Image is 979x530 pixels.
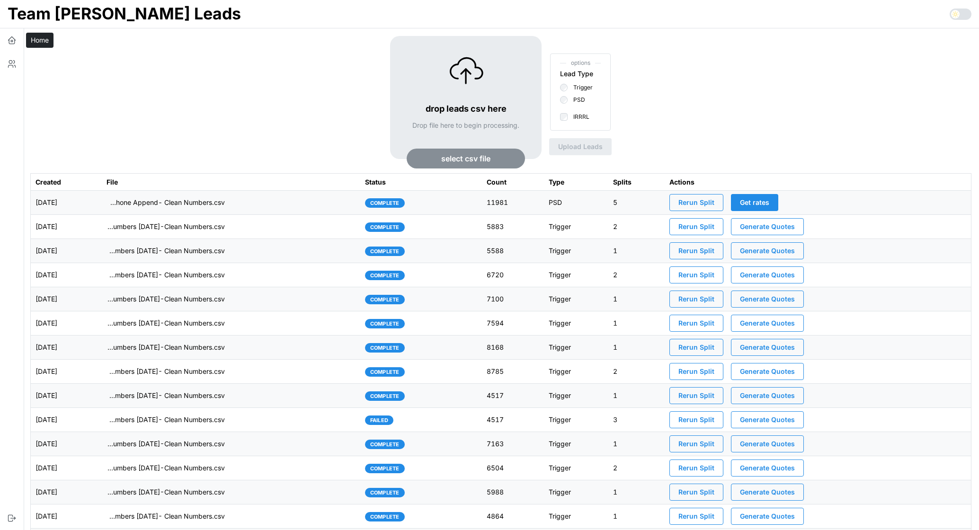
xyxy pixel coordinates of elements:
[608,456,665,480] td: 2
[407,149,525,168] button: select csv file
[482,384,544,408] td: 4517
[482,336,544,360] td: 8168
[608,311,665,336] td: 1
[544,360,608,384] td: Trigger
[544,504,608,529] td: Trigger
[31,432,102,456] td: [DATE]
[669,339,723,356] button: Rerun Split
[669,315,723,332] button: Rerun Split
[740,315,795,331] span: Generate Quotes
[482,287,544,311] td: 7100
[669,218,723,235] button: Rerun Split
[740,219,795,235] span: Generate Quotes
[107,487,225,497] p: imports/[PERSON_NAME]/1754318017338-TU Master List With Numbers [DATE]-Clean Numbers.csv
[740,508,795,524] span: Generate Quotes
[608,360,665,384] td: 2
[740,363,795,380] span: Generate Quotes
[560,59,601,68] span: options
[107,391,225,400] p: imports/[PERSON_NAME]/1754582456659-TU Master List With Numbers [DATE]- Clean Numbers.csv
[678,315,714,331] span: Rerun Split
[544,191,608,215] td: PSD
[731,339,804,356] button: Generate Quotes
[669,266,723,283] button: Rerun Split
[608,384,665,408] td: 1
[669,484,723,501] button: Rerun Split
[568,84,593,91] label: Trigger
[370,247,400,256] span: complete
[360,174,482,191] th: Status
[678,508,714,524] span: Rerun Split
[482,239,544,263] td: 5588
[731,411,804,428] button: Generate Quotes
[107,270,225,280] p: imports/[PERSON_NAME]/1755180402020-TU Master List With Numbers [DATE]- Clean Numbers.csv
[482,174,544,191] th: Count
[669,508,723,525] button: Rerun Split
[544,311,608,336] td: Trigger
[678,363,714,380] span: Rerun Split
[608,263,665,287] td: 2
[731,484,804,501] button: Generate Quotes
[669,242,723,259] button: Rerun Split
[740,339,795,355] span: Generate Quotes
[8,3,241,24] h1: Team [PERSON_NAME] Leads
[669,411,723,428] button: Rerun Split
[678,460,714,476] span: Rerun Split
[107,463,225,473] p: imports/[PERSON_NAME]/1754401362407-TU Master List With Numbers [DATE]-Clean Numbers.csv
[370,223,400,231] span: complete
[31,263,102,287] td: [DATE]
[678,436,714,452] span: Rerun Split
[678,339,714,355] span: Rerun Split
[731,508,804,525] button: Generate Quotes
[608,215,665,239] td: 2
[740,388,795,404] span: Generate Quotes
[678,412,714,428] span: Rerun Split
[482,408,544,432] td: 4517
[740,291,795,307] span: Generate Quotes
[107,343,225,352] p: imports/[PERSON_NAME]/1754914923095-TU Master List With Numbers [DATE]-Clean Numbers.csv
[107,415,225,424] p: imports/[PERSON_NAME]/1754575984194-TU Master List With Numbers [DATE]- Clean Numbers.csv
[441,149,490,168] span: select csv file
[482,360,544,384] td: 8785
[731,291,804,308] button: Generate Quotes
[731,315,804,332] button: Generate Quotes
[678,219,714,235] span: Rerun Split
[544,432,608,456] td: Trigger
[544,336,608,360] td: Trigger
[370,295,400,304] span: complete
[31,504,102,529] td: [DATE]
[482,480,544,504] td: 5988
[107,198,225,207] p: imports/[PERSON_NAME]/1755554868013-VA IRRRL Leads Master List [DATE]- Cell Phone Append- Clean N...
[678,388,714,404] span: Rerun Split
[678,243,714,259] span: Rerun Split
[107,512,225,521] p: imports/[PERSON_NAME]/1754056760519-TU Master List With Numbers [DATE]- Clean Numbers.csv
[482,191,544,215] td: 11981
[669,459,723,477] button: Rerun Split
[608,287,665,311] td: 1
[107,222,225,231] p: imports/[PERSON_NAME]/1755524716139-TU Master List With Numbers [DATE]-Clean Numbers.csv
[482,215,544,239] td: 5883
[608,480,665,504] td: 1
[740,460,795,476] span: Generate Quotes
[31,287,102,311] td: [DATE]
[482,311,544,336] td: 7594
[31,311,102,336] td: [DATE]
[740,484,795,500] span: Generate Quotes
[370,199,400,207] span: complete
[544,384,608,408] td: Trigger
[544,456,608,480] td: Trigger
[608,174,665,191] th: Splits
[740,412,795,428] span: Generate Quotes
[731,459,804,477] button: Generate Quotes
[558,139,603,155] span: Upload Leads
[669,363,723,380] button: Rerun Split
[678,267,714,283] span: Rerun Split
[544,215,608,239] td: Trigger
[107,318,225,328] p: imports/[PERSON_NAME]/1755002477184-TU Master List With Numbers [DATE]-Clean Numbers.csv
[482,504,544,529] td: 4864
[665,174,971,191] th: Actions
[31,239,102,263] td: [DATE]
[107,367,225,376] p: imports/[PERSON_NAME]/1754663328317-TU Master List With Numbers [DATE]- Clean Numbers.csv
[678,291,714,307] span: Rerun Split
[608,239,665,263] td: 1
[608,408,665,432] td: 3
